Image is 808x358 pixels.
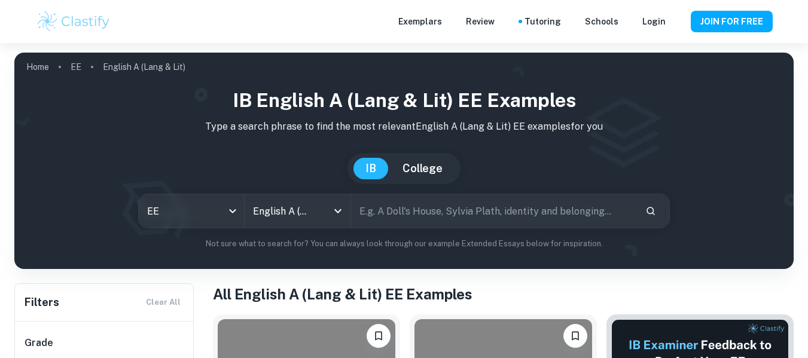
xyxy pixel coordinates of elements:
p: Exemplars [398,15,442,28]
img: Clastify logo [36,10,112,33]
a: Home [26,59,49,75]
h6: Filters [25,294,59,311]
button: JOIN FOR FREE [691,11,773,32]
button: Open [330,203,346,219]
h6: Grade [25,336,185,350]
a: EE [71,59,81,75]
a: Schools [585,15,618,28]
img: profile cover [14,53,794,269]
button: Please log in to bookmark exemplars [367,324,391,348]
p: English A (Lang & Lit) [103,60,185,74]
button: Help and Feedback [675,19,681,25]
input: E.g. A Doll's House, Sylvia Plath, identity and belonging... [351,194,636,228]
button: Search [641,201,661,221]
h1: IB English A (Lang & Lit) EE examples [24,86,784,115]
p: Not sure what to search for? You can always look through our example Extended Essays below for in... [24,238,784,250]
h1: All English A (Lang & Lit) EE Examples [213,283,794,305]
p: Type a search phrase to find the most relevant English A (Lang & Lit) EE examples for you [24,120,784,134]
a: Login [642,15,666,28]
p: Review [466,15,495,28]
a: Tutoring [525,15,561,28]
button: College [391,158,455,179]
button: Please log in to bookmark exemplars [563,324,587,348]
button: IB [353,158,388,179]
div: EE [139,194,245,228]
